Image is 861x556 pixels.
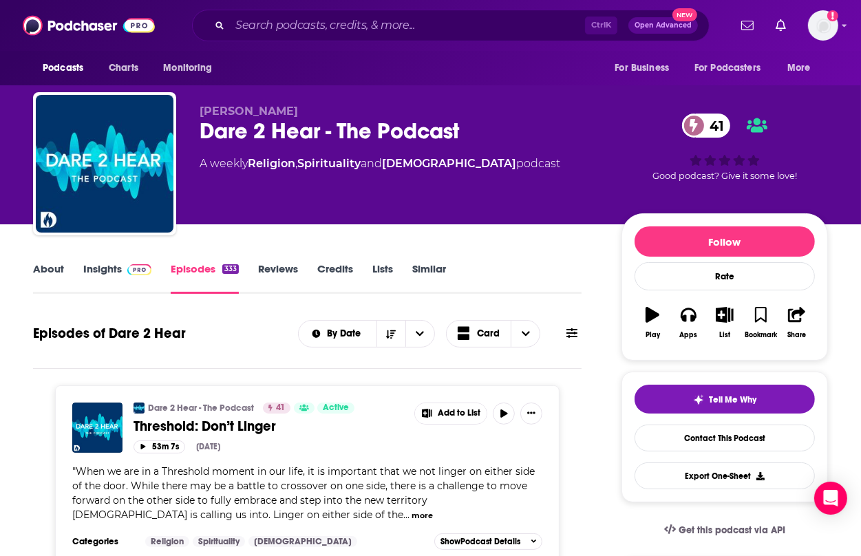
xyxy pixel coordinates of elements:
div: 333 [222,264,239,274]
span: Add to List [438,408,480,418]
h3: Categories [72,536,134,547]
span: Charts [109,58,138,78]
button: Apps [670,298,706,347]
a: About [33,262,64,294]
div: Apps [680,331,698,339]
a: Get this podcast via API [653,513,796,547]
span: 41 [696,114,731,138]
button: open menu [685,55,780,81]
span: By Date [327,329,365,339]
a: Show notifications dropdown [736,14,759,37]
a: Contact This Podcast [635,425,815,451]
span: Open Advanced [635,22,692,29]
svg: Add a profile image [827,10,838,21]
span: Podcasts [43,58,83,78]
div: Rate [635,262,815,290]
button: more [412,510,433,522]
button: tell me why sparkleTell Me Why [635,385,815,414]
button: List [707,298,743,347]
span: Active [323,401,349,415]
a: Spirituality [193,536,245,547]
button: open menu [153,55,230,81]
a: Spirituality [297,157,361,170]
span: Monitoring [163,58,212,78]
a: 41 [263,403,290,414]
button: open menu [605,55,686,81]
a: Dare 2 Hear - The Podcast [148,403,254,414]
div: 41Good podcast? Give it some love! [621,105,828,190]
span: Card [477,329,500,339]
span: Get this podcast via API [679,524,785,536]
a: Charts [100,55,147,81]
button: Export One-Sheet [635,462,815,489]
div: Open Intercom Messenger [814,482,847,515]
span: Show Podcast Details [440,537,520,546]
button: Play [635,298,670,347]
a: Threshold: Don’t Linger [134,418,405,435]
span: [PERSON_NAME] [200,105,298,118]
a: Similar [412,262,446,294]
div: [DATE] [196,442,220,451]
span: " [72,465,535,521]
a: Active [317,403,354,414]
button: open menu [778,55,828,81]
span: For Podcasters [694,58,761,78]
span: Ctrl K [585,17,617,34]
img: tell me why sparkle [693,394,704,405]
a: Religion [248,157,295,170]
h1: Episodes of Dare 2 Hear [33,325,186,342]
button: open menu [33,55,101,81]
a: [DEMOGRAPHIC_DATA] [248,536,357,547]
button: Show profile menu [808,10,838,41]
button: Bookmark [743,298,778,347]
span: Threshold: Don’t Linger [134,418,276,435]
span: Good podcast? Give it some love! [652,171,797,181]
span: New [672,8,697,21]
div: Bookmark [745,331,777,339]
button: ShowPodcast Details [434,533,543,550]
span: 41 [276,401,285,415]
a: Show notifications dropdown [770,14,791,37]
img: Podchaser - Follow, Share and Rate Podcasts [23,12,155,39]
span: , [295,157,297,170]
h2: Choose List sort [298,320,435,347]
img: Dare 2 Hear - The Podcast [36,95,173,233]
span: For Business [615,58,669,78]
button: Sort Direction [376,321,405,347]
span: Tell Me Why [710,394,757,405]
div: Search podcasts, credits, & more... [192,10,710,41]
button: Show More Button [520,403,542,425]
a: [DEMOGRAPHIC_DATA] [382,157,516,170]
img: Dare 2 Hear - The Podcast [134,403,145,414]
div: A weekly podcast [200,156,560,172]
button: 53m 7s [134,440,185,453]
a: Reviews [258,262,298,294]
button: Open AdvancedNew [628,17,698,34]
button: open menu [405,321,434,347]
div: Play [646,331,660,339]
a: Religion [145,536,189,547]
a: 41 [682,114,731,138]
div: List [719,331,730,339]
a: Lists [372,262,393,294]
button: Choose View [446,320,541,347]
a: Credits [317,262,353,294]
button: Show More Button [415,403,487,424]
span: and [361,157,382,170]
span: When we are in a Threshold moment in our life, it is important that we not linger on either side ... [72,465,535,521]
div: Share [787,331,806,339]
a: Episodes333 [171,262,239,294]
img: User Profile [808,10,838,41]
span: Logged in as JohnJMudgett [808,10,838,41]
img: Podchaser Pro [127,264,151,275]
button: Follow [635,226,815,257]
img: Threshold: Don’t Linger [72,403,123,453]
button: open menu [299,329,376,339]
a: InsightsPodchaser Pro [83,262,151,294]
span: More [787,58,811,78]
